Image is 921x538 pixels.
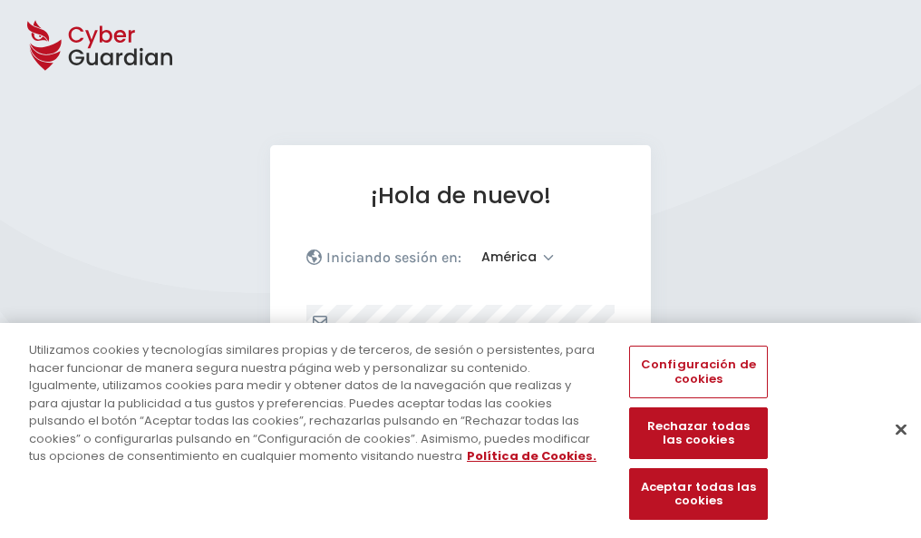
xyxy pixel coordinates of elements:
[881,409,921,449] button: Cerrar
[467,447,596,465] a: Más información sobre su privacidad, se abre en una nueva pestaña
[629,346,767,397] button: Configuración de cookies
[629,407,767,459] button: Rechazar todas las cookies
[306,181,615,210] h1: ¡Hola de nuevo!
[29,341,602,465] div: Utilizamos cookies y tecnologías similares propias y de terceros, de sesión o persistentes, para ...
[629,468,767,520] button: Aceptar todas las cookies
[326,249,461,267] p: Iniciando sesión en:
